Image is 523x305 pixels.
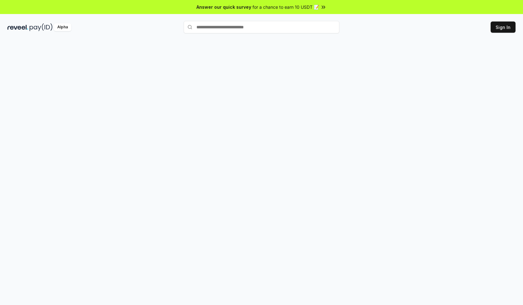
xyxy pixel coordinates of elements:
[196,4,251,10] span: Answer our quick survey
[252,4,319,10] span: for a chance to earn 10 USDT 📝
[491,21,516,33] button: Sign In
[54,23,71,31] div: Alpha
[7,23,28,31] img: reveel_dark
[30,23,53,31] img: pay_id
